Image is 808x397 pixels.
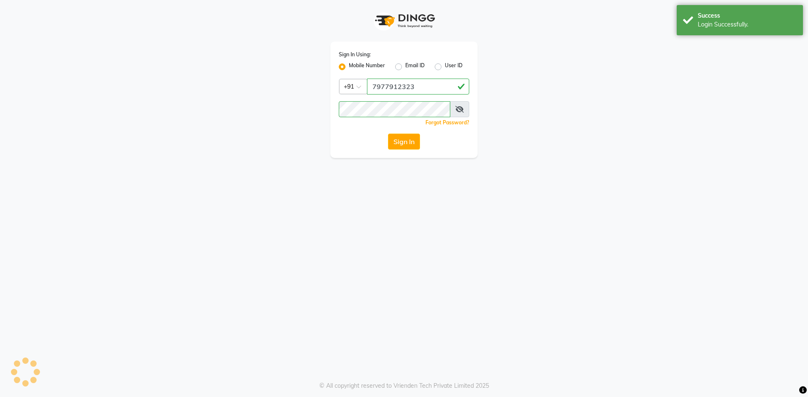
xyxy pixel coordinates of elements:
button: Sign In [388,134,420,150]
label: Email ID [405,62,425,72]
label: Mobile Number [349,62,385,72]
img: logo1.svg [370,8,438,33]
div: Login Successfully. [698,20,797,29]
a: Forgot Password? [425,119,469,126]
div: Success [698,11,797,20]
input: Username [367,79,469,95]
input: Username [339,101,450,117]
label: User ID [445,62,462,72]
label: Sign In Using: [339,51,371,58]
